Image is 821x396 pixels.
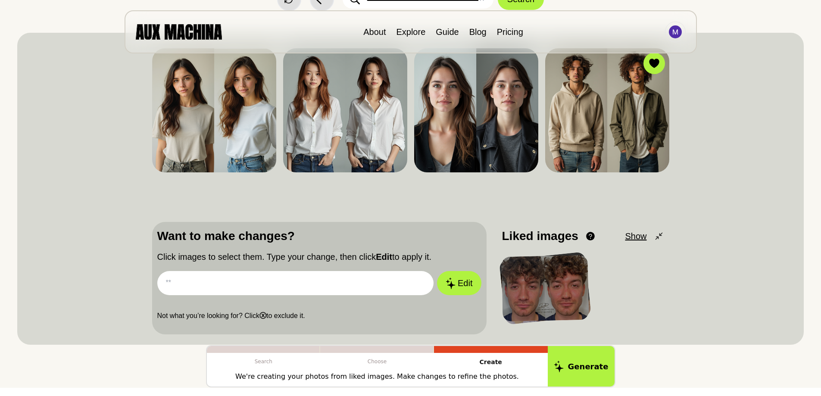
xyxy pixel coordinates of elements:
[436,27,459,37] a: Guide
[320,353,434,370] p: Choose
[545,48,669,172] img: Search result
[548,346,615,387] button: Generate
[469,27,487,37] a: Blog
[152,48,276,172] img: Search result
[414,48,538,172] img: Search result
[157,250,481,263] p: Click images to select them. Type your change, then click to apply it.
[157,227,481,245] p: Want to make changes?
[363,27,386,37] a: About
[396,27,425,37] a: Explore
[157,311,481,321] p: Not what you’re looking for? Click to exclude it.
[235,371,519,382] p: We're creating your photos from liked images. Make changes to refine the photos.
[376,252,392,262] b: Edit
[259,312,266,319] b: ⓧ
[437,271,481,295] button: Edit
[625,230,664,243] button: Show
[434,353,548,371] p: Create
[502,227,578,245] p: Liked images
[497,27,523,37] a: Pricing
[669,25,682,38] img: Avatar
[207,353,321,370] p: Search
[283,48,407,172] img: Search result
[136,24,222,39] img: AUX MACHINA
[625,230,646,243] span: Show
